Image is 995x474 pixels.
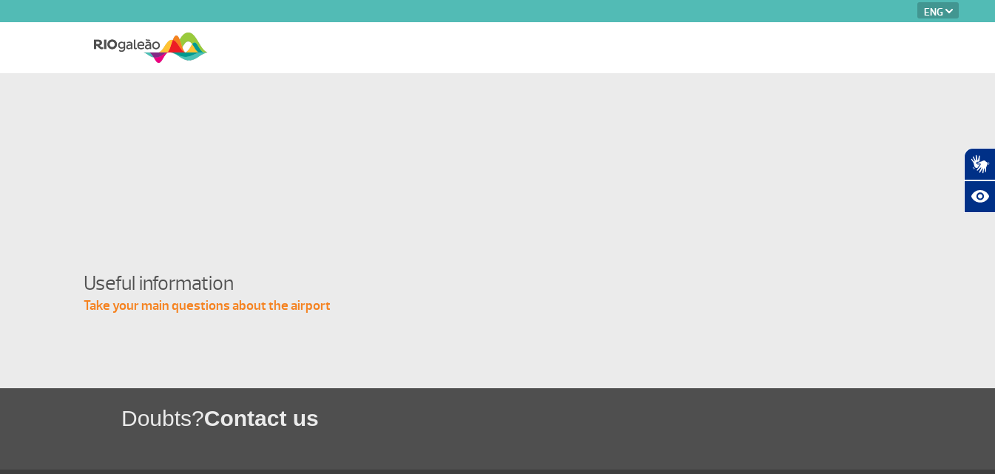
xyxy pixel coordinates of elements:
p: Take your main questions about the airport [84,297,912,315]
h1: Doubts? [121,403,995,433]
button: Abrir recursos assistivos. [964,180,995,213]
h4: Useful information [84,270,912,297]
div: Plugin de acessibilidade da Hand Talk. [964,148,995,213]
span: Contact us [204,406,319,430]
button: Abrir tradutor de língua de sinais. [964,148,995,180]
